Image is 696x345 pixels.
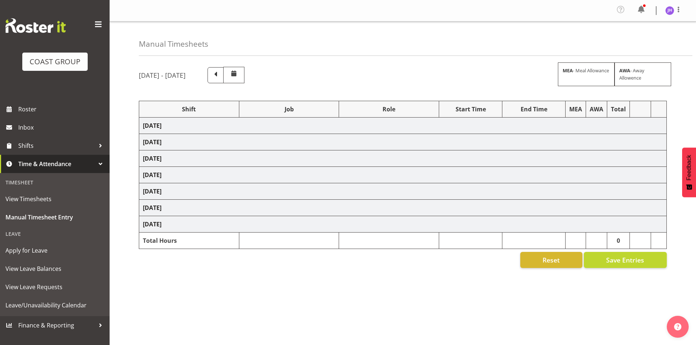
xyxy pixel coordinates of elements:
[674,323,681,330] img: help-xxl-2.png
[139,71,186,79] h5: [DATE] - [DATE]
[569,105,582,114] div: MEA
[611,105,626,114] div: Total
[5,18,66,33] img: Rosterit website logo
[5,212,104,223] span: Manual Timesheet Entry
[2,241,108,260] a: Apply for Leave
[139,200,667,216] td: [DATE]
[139,216,667,233] td: [DATE]
[558,62,615,86] div: - Meal Allowance
[2,175,108,190] div: Timesheet
[506,105,562,114] div: End Time
[443,105,498,114] div: Start Time
[606,255,644,265] span: Save Entries
[563,67,573,74] strong: MEA
[615,62,671,86] div: - Away Allowence
[590,105,603,114] div: AWA
[139,40,208,48] h4: Manual Timesheets
[543,255,560,265] span: Reset
[139,167,667,183] td: [DATE]
[5,300,104,311] span: Leave/Unavailability Calendar
[243,105,335,114] div: Job
[139,150,667,167] td: [DATE]
[143,105,235,114] div: Shift
[5,193,104,204] span: View Timesheets
[5,281,104,292] span: View Leave Requests
[18,320,95,331] span: Finance & Reporting
[343,105,435,114] div: Role
[18,140,95,151] span: Shifts
[2,208,108,226] a: Manual Timesheet Entry
[619,67,630,74] strong: AWA
[520,252,582,268] button: Reset
[607,233,630,249] td: 0
[139,134,667,150] td: [DATE]
[30,56,80,67] div: COAST GROUP
[2,260,108,278] a: View Leave Balances
[2,278,108,296] a: View Leave Requests
[2,296,108,314] a: Leave/Unavailability Calendar
[665,6,674,15] img: jeremy-hogan1166.jpg
[584,252,667,268] button: Save Entries
[139,233,239,249] td: Total Hours
[686,155,692,180] span: Feedback
[139,183,667,200] td: [DATE]
[2,190,108,208] a: View Timesheets
[5,245,104,256] span: Apply for Leave
[5,263,104,274] span: View Leave Balances
[2,226,108,241] div: Leave
[139,118,667,134] td: [DATE]
[682,147,696,197] button: Feedback - Show survey
[18,122,106,133] span: Inbox
[18,158,95,169] span: Time & Attendance
[18,104,106,115] span: Roster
